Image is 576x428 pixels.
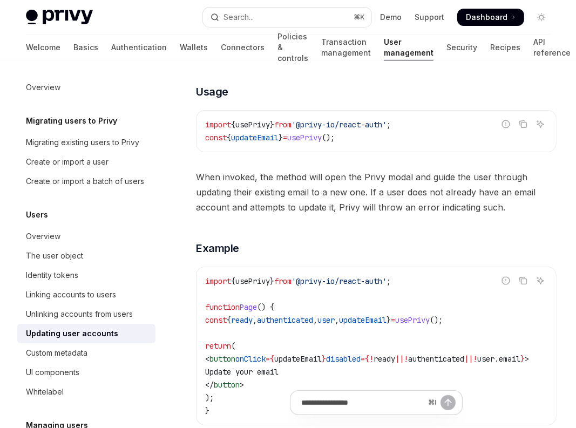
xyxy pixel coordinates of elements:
[26,249,83,262] div: The user object
[533,274,547,288] button: Ask AI
[26,208,48,221] h5: Users
[26,327,118,340] div: Updating user accounts
[26,366,79,379] div: UI components
[313,315,317,325] span: ,
[205,367,279,377] span: Update your email
[292,120,387,130] span: '@privy-io/react-auth'
[26,114,117,127] h5: Migrating users to Privy
[441,395,456,410] button: Send message
[499,117,513,131] button: Report incorrect code
[279,133,283,142] span: }
[17,343,155,363] a: Custom metadata
[516,274,530,288] button: Copy the contents from the code block
[26,269,78,282] div: Identity tokens
[205,315,227,325] span: const
[257,315,313,325] span: authenticated
[322,354,326,364] span: }
[26,308,133,321] div: Unlinking accounts from users
[266,354,270,364] span: =
[391,315,395,325] span: =
[415,12,444,23] a: Support
[180,35,208,60] a: Wallets
[203,8,371,27] button: Open search
[408,354,464,364] span: authenticated
[533,35,571,60] a: API reference
[317,315,335,325] span: user
[499,274,513,288] button: Report incorrect code
[227,133,231,142] span: {
[231,133,279,142] span: updateEmail
[457,9,524,26] a: Dashboard
[274,354,322,364] span: updateEmail
[209,354,235,364] span: button
[387,276,391,286] span: ;
[223,11,254,24] div: Search...
[384,35,433,60] a: User management
[17,172,155,191] a: Create or import a batch of users
[240,380,244,390] span: >
[17,324,155,343] a: Updating user accounts
[257,302,274,312] span: () {
[287,133,322,142] span: usePrivy
[270,120,274,130] span: }
[26,81,60,94] div: Overview
[196,169,557,215] span: When invoked, the method will open the Privy modal and guide the user through updating their exis...
[274,276,292,286] span: from
[231,315,253,325] span: ready
[533,9,550,26] button: Toggle dark mode
[525,354,529,364] span: >
[354,13,365,22] span: ⌘ K
[227,315,231,325] span: {
[335,315,339,325] span: ,
[326,354,361,364] span: disabled
[221,35,265,60] a: Connectors
[387,315,391,325] span: }
[26,35,60,60] a: Welcome
[270,276,274,286] span: }
[253,315,257,325] span: ,
[231,120,235,130] span: {
[301,391,424,415] input: Ask a question...
[283,133,287,142] span: =
[26,230,60,243] div: Overview
[235,120,270,130] span: usePrivy
[17,363,155,382] a: UI components
[404,354,408,364] span: !
[196,241,239,256] span: Example
[26,10,93,25] img: light logo
[361,354,365,364] span: =
[26,385,64,398] div: Whitelabel
[321,35,371,60] a: Transaction management
[235,276,270,286] span: usePrivy
[26,347,87,359] div: Custom metadata
[17,78,155,97] a: Overview
[240,302,257,312] span: Page
[494,354,499,364] span: .
[395,354,404,364] span: ||
[205,380,214,390] span: </
[430,315,443,325] span: ();
[322,133,335,142] span: ();
[17,266,155,285] a: Identity tokens
[231,341,235,351] span: (
[270,354,274,364] span: {
[17,152,155,172] a: Create or import a user
[17,246,155,266] a: The user object
[365,354,369,364] span: {
[277,35,308,60] a: Policies & controls
[26,155,109,168] div: Create or import a user
[499,354,520,364] span: email
[292,276,387,286] span: '@privy-io/react-auth'
[369,354,374,364] span: !
[73,35,98,60] a: Basics
[533,117,547,131] button: Ask AI
[490,35,520,60] a: Recipes
[17,227,155,246] a: Overview
[17,304,155,324] a: Unlinking accounts from users
[205,120,231,130] span: import
[214,380,240,390] span: button
[196,84,228,99] span: Usage
[205,341,231,351] span: return
[516,117,530,131] button: Copy the contents from the code block
[387,120,391,130] span: ;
